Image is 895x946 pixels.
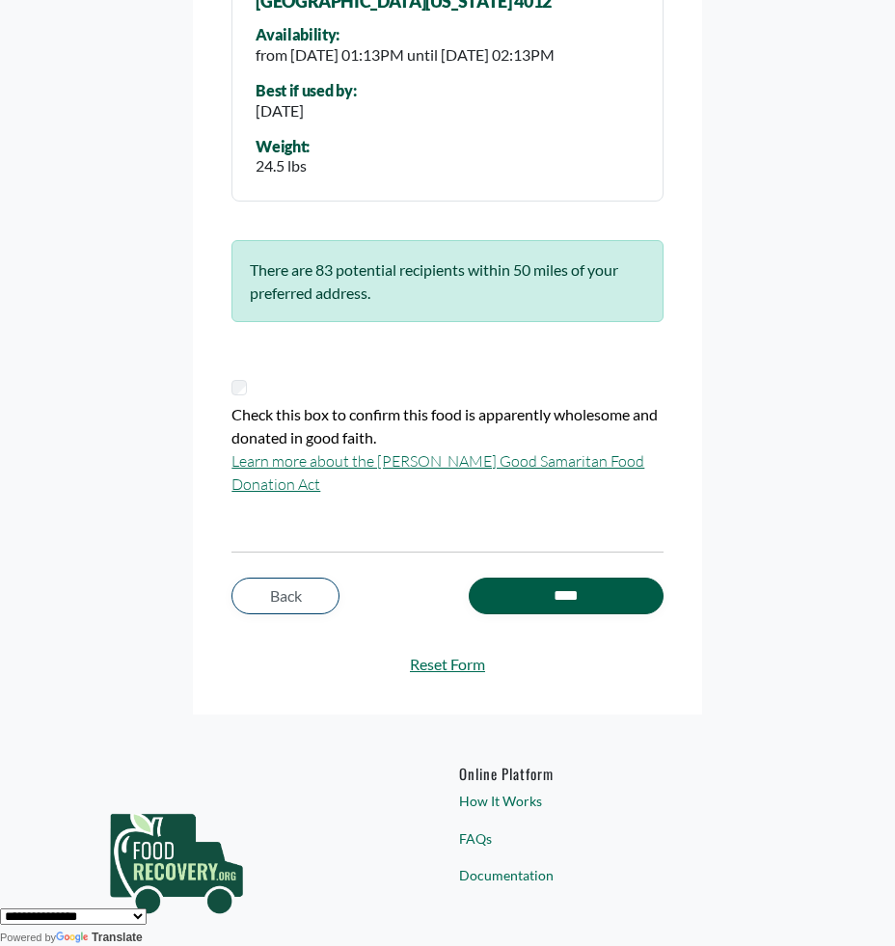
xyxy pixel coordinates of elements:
[231,578,339,614] a: Back
[459,765,805,782] h6: Online Platform
[459,865,805,885] a: Documentation
[459,828,805,849] a: FAQs
[256,154,310,177] div: 24.5 lbs
[56,931,143,944] a: Translate
[231,403,663,449] label: Check this box to confirm this food is apparently wholesome and donated in good faith.
[231,240,663,322] div: There are 83 potential recipients within 50 miles of your preferred address.
[256,26,555,43] div: Availability:
[231,653,663,676] a: Reset Form
[56,932,92,945] img: Google Translate
[256,43,555,67] div: from [DATE] 01:13PM until [DATE] 02:13PM
[256,138,310,155] div: Weight:
[231,451,644,494] a: Learn more about the [PERSON_NAME] Good Samaritan Food Donation Act
[459,791,805,811] a: How It Works
[256,82,356,99] div: Best if used by:
[256,99,356,122] div: [DATE]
